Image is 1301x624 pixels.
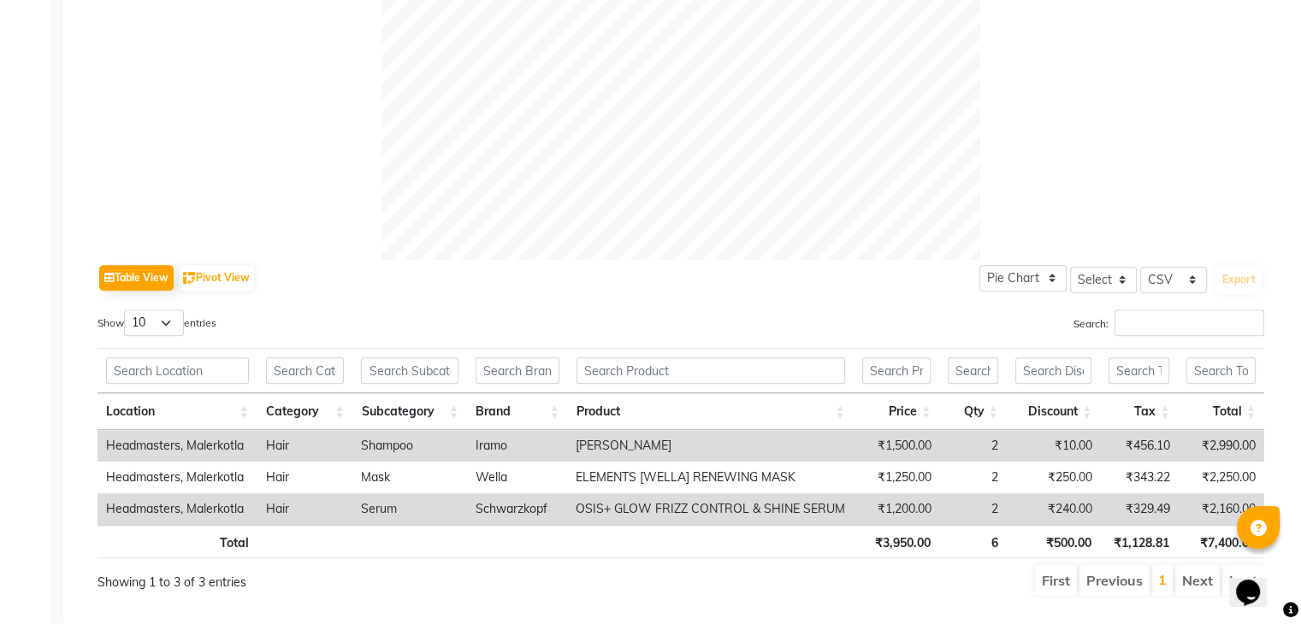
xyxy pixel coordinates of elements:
iframe: chat widget [1229,556,1284,607]
label: Search: [1073,309,1264,336]
th: ₹3,950.00 [854,525,940,558]
td: ₹1,500.00 [854,430,939,462]
th: Product: activate to sort column ascending [568,393,854,430]
td: ELEMENTS [WELLA] RENEWING MASK [567,462,854,493]
label: Show entries [98,309,216,336]
td: ₹343.22 [1101,462,1179,493]
td: 2 [940,462,1007,493]
td: Headmasters, Malerkotla [98,430,257,462]
td: ₹240.00 [1007,493,1100,525]
td: Wella [467,462,568,493]
td: ₹456.10 [1101,430,1179,462]
td: 2 [940,430,1007,462]
input: Search Brand [476,357,559,384]
input: Search Location [106,357,249,384]
td: ₹1,250.00 [854,462,939,493]
th: Location: activate to sort column ascending [98,393,257,430]
th: Total [98,525,257,558]
a: 1 [1158,571,1167,588]
th: ₹500.00 [1007,525,1101,558]
input: Search Price [862,357,931,384]
th: Discount: activate to sort column ascending [1007,393,1101,430]
input: Search Total [1186,357,1256,384]
th: Category: activate to sort column ascending [257,393,353,430]
td: 2 [940,493,1007,525]
img: pivot.png [183,272,196,285]
th: 6 [939,525,1006,558]
th: Tax: activate to sort column ascending [1100,393,1178,430]
td: Hair [257,430,352,462]
input: Search Category [266,357,345,384]
td: ₹2,250.00 [1178,462,1264,493]
button: Pivot View [179,265,254,291]
td: Iramo [467,430,568,462]
td: [PERSON_NAME] [567,430,854,462]
div: Showing 1 to 3 of 3 entries [98,563,569,592]
input: Search Product [577,357,845,384]
td: Hair [257,493,352,525]
td: ₹1,200.00 [854,493,939,525]
th: Brand: activate to sort column ascending [467,393,568,430]
td: ₹2,160.00 [1178,493,1264,525]
input: Search Subcategory [361,357,458,384]
td: ₹2,990.00 [1178,430,1264,462]
th: ₹7,400.00 [1178,525,1264,558]
select: Showentries [124,309,184,336]
input: Search: [1115,309,1264,336]
td: Headmasters, Malerkotla [98,462,257,493]
td: ₹329.49 [1101,493,1179,525]
td: Serum [352,493,467,525]
th: Subcategory: activate to sort column ascending [352,393,467,430]
input: Search Tax [1109,357,1169,384]
th: Price: activate to sort column ascending [854,393,940,430]
td: Mask [352,462,467,493]
th: Qty: activate to sort column ascending [939,393,1006,430]
th: Total: activate to sort column ascending [1178,393,1264,430]
td: Headmasters, Malerkotla [98,493,257,525]
th: ₹1,128.81 [1100,525,1178,558]
input: Search Qty [948,357,997,384]
td: OSIS+ GLOW FRIZZ CONTROL & SHINE SERUM [567,493,854,525]
td: Shampoo [352,430,467,462]
input: Search Discount [1015,357,1092,384]
td: Hair [257,462,352,493]
td: ₹10.00 [1007,430,1100,462]
td: Schwarzkopf [467,493,568,525]
td: ₹250.00 [1007,462,1100,493]
button: Export [1215,265,1263,294]
button: Table View [99,265,174,291]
